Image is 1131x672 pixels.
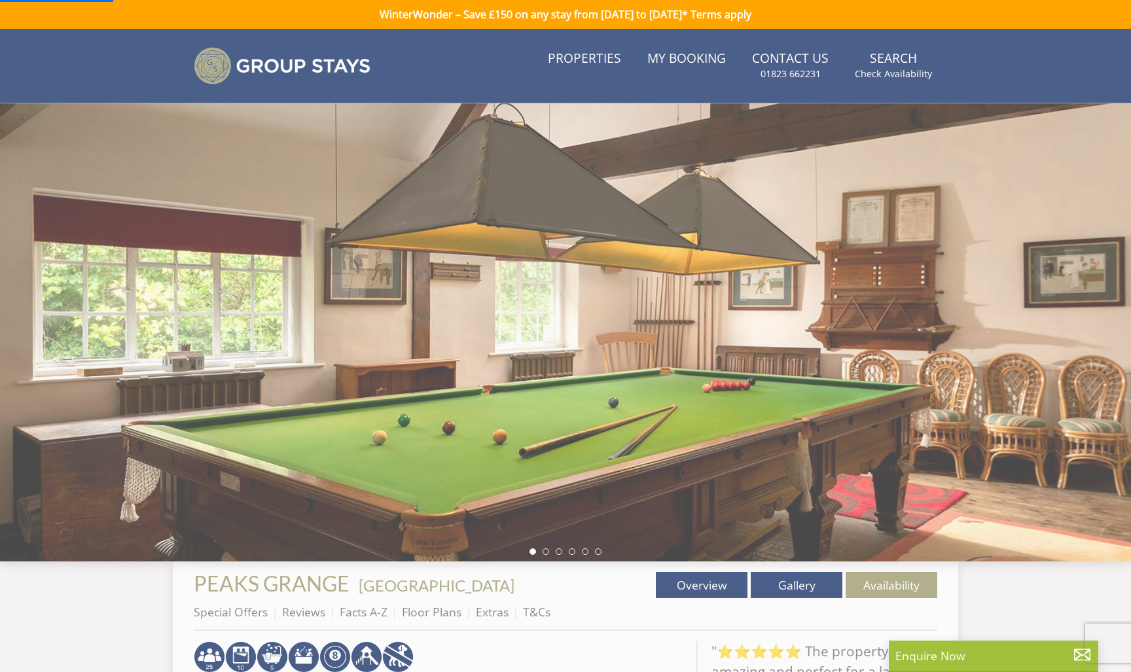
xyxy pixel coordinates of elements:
a: PEAKS GRANGE [194,571,353,596]
span: PEAKS GRANGE [194,571,350,596]
a: SearchCheck Availability [850,44,937,87]
p: Enquire Now [895,647,1092,664]
a: Gallery [751,572,842,598]
a: Availability [846,572,937,598]
a: T&Cs [523,604,550,620]
small: 01823 662231 [761,67,821,80]
a: Floor Plans [402,604,461,620]
a: My Booking [642,44,731,74]
span: - [353,576,514,595]
a: Extras [476,604,509,620]
a: Properties [543,44,626,74]
a: Contact Us01823 662231 [747,44,834,87]
a: Reviews [282,604,325,620]
img: Group Stays [194,47,370,84]
a: [GEOGRAPHIC_DATA] [359,576,514,595]
small: Check Availability [855,67,932,80]
a: Overview [656,572,747,598]
a: Special Offers [194,604,268,620]
a: Facts A-Z [340,604,387,620]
